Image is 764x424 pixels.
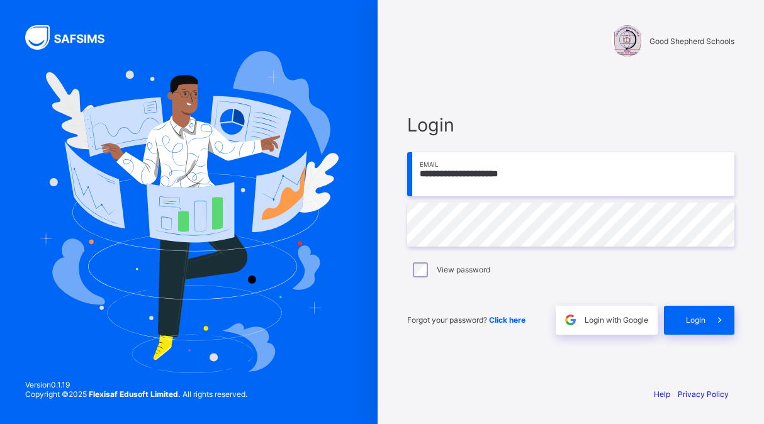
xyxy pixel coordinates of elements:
[654,389,670,399] a: Help
[89,389,181,399] strong: Flexisaf Edusoft Limited.
[489,315,525,325] a: Click here
[563,313,578,327] img: google.396cfc9801f0270233282035f929180a.svg
[407,315,525,325] span: Forgot your password?
[25,389,247,399] span: Copyright © 2025 All rights reserved.
[25,380,247,389] span: Version 0.1.19
[686,315,705,325] span: Login
[437,265,490,274] label: View password
[649,36,734,46] span: Good Shepherd Schools
[25,25,120,50] img: SAFSIMS Logo
[585,315,648,325] span: Login with Google
[678,389,729,399] a: Privacy Policy
[407,114,734,136] span: Login
[39,51,339,373] img: Hero Image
